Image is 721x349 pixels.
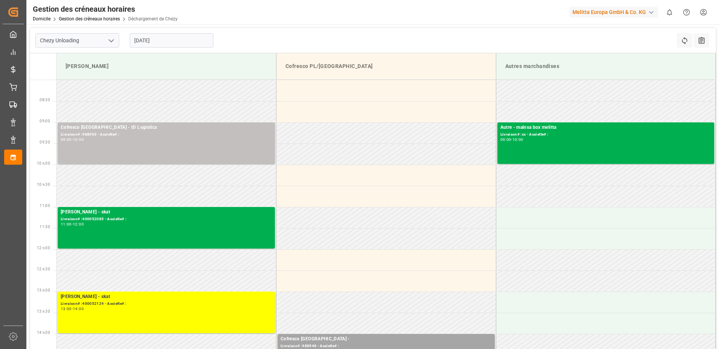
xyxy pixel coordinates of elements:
div: Autres marchandises [502,59,710,73]
div: Cofresco [GEOGRAPHIC_DATA] - ID Logistics [61,124,272,131]
div: Livraison# :xx - Assiette# : [500,131,712,138]
div: 10:00 [512,138,523,141]
a: Domicile [33,16,51,22]
span: 09:00 [40,119,50,123]
div: Cofresco PL/[GEOGRAPHIC_DATA] [282,59,490,73]
span: 14 h 00 [37,330,50,335]
span: 10 h 00 [37,161,50,165]
div: 13:00 [61,307,72,310]
button: Ouvrir le menu [105,35,117,46]
span: 11:00 [40,204,50,208]
div: - [72,307,73,310]
input: Type à rechercher/sélectionner [35,33,119,48]
div: [PERSON_NAME] - skat [61,293,272,301]
div: 11:00 [61,222,72,226]
div: Gestion des créneaux horaires [33,3,178,15]
div: 12:00 [73,222,84,226]
button: Afficher 0 nouvelles notifications [661,4,678,21]
div: 14:00 [73,307,84,310]
div: 09:00 [500,138,511,141]
div: - [72,222,73,226]
div: Livraison# :400052085 - Assiette# : [61,216,272,222]
span: 12 h 00 [37,246,50,250]
div: - [72,138,73,141]
div: Livraison# :400052124 - Assiette# : [61,301,272,307]
span: 10 h 30 [37,182,50,187]
div: 09:00 [61,138,72,141]
font: Melitta Europa GmbH & Co. KG [572,8,646,16]
div: Autre - mainsa box melitta [500,124,712,131]
button: Centre d’aide [678,4,695,21]
div: Cofresco [GEOGRAPHIC_DATA] - [281,335,492,343]
span: 08:30 [40,98,50,102]
a: Gestion des créneaux horaires [59,16,120,22]
div: - [511,138,512,141]
div: 10:00 [73,138,84,141]
div: Livraison# :488903 - Assiette# : [61,131,272,138]
span: 09:30 [40,140,50,144]
span: 12 h 30 [37,267,50,271]
div: [PERSON_NAME] [63,59,270,73]
input: JJ-MM-AAAA [130,33,213,48]
span: 13 h 30 [37,309,50,313]
div: [PERSON_NAME] - skat [61,208,272,216]
span: 11:30 [40,225,50,229]
span: 13 h 00 [37,288,50,292]
button: Melitta Europa GmbH & Co. KG [569,5,661,19]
